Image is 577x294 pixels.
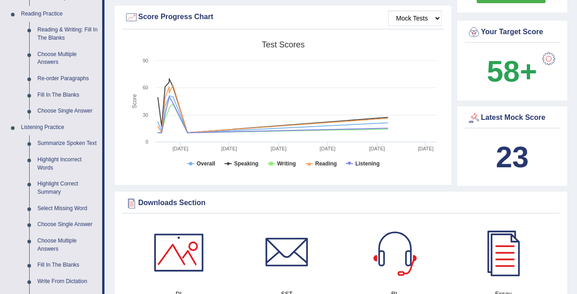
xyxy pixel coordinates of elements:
[172,146,188,151] tspan: [DATE]
[125,10,442,24] div: Score Progress Chart
[33,233,102,257] a: Choose Multiple Answers
[17,119,102,136] a: Listening Practice
[355,160,379,167] tspan: Listening
[418,146,434,151] tspan: [DATE]
[33,46,102,71] a: Choose Multiple Answers
[143,58,148,63] text: 90
[143,112,148,118] text: 30
[33,217,102,233] a: Choose Single Answer
[277,160,296,167] tspan: Writing
[146,139,148,144] text: 0
[262,40,305,49] tspan: Test scores
[467,111,557,125] div: Latest Mock Score
[17,6,102,22] a: Reading Practice
[467,26,557,39] div: Your Target Score
[197,160,215,167] tspan: Overall
[369,146,385,151] tspan: [DATE]
[33,201,102,217] a: Select Missing Word
[221,146,237,151] tspan: [DATE]
[33,257,102,273] a: Fill In The Blanks
[270,146,286,151] tspan: [DATE]
[33,135,102,152] a: Summarize Spoken Text
[33,22,102,46] a: Reading & Writing: Fill In The Blanks
[234,160,258,167] tspan: Speaking
[33,152,102,176] a: Highlight Incorrect Words
[320,146,336,151] tspan: [DATE]
[33,71,102,87] a: Re-order Paragraphs
[33,87,102,103] a: Fill In The Blanks
[125,196,557,210] div: Downloads Section
[143,85,148,90] text: 60
[496,140,529,174] b: 23
[131,94,138,108] tspan: Score
[315,160,337,167] tspan: Reading
[33,103,102,119] a: Choose Single Answer
[487,55,537,88] b: 58+
[33,176,102,200] a: Highlight Correct Summary
[33,273,102,290] a: Write From Dictation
